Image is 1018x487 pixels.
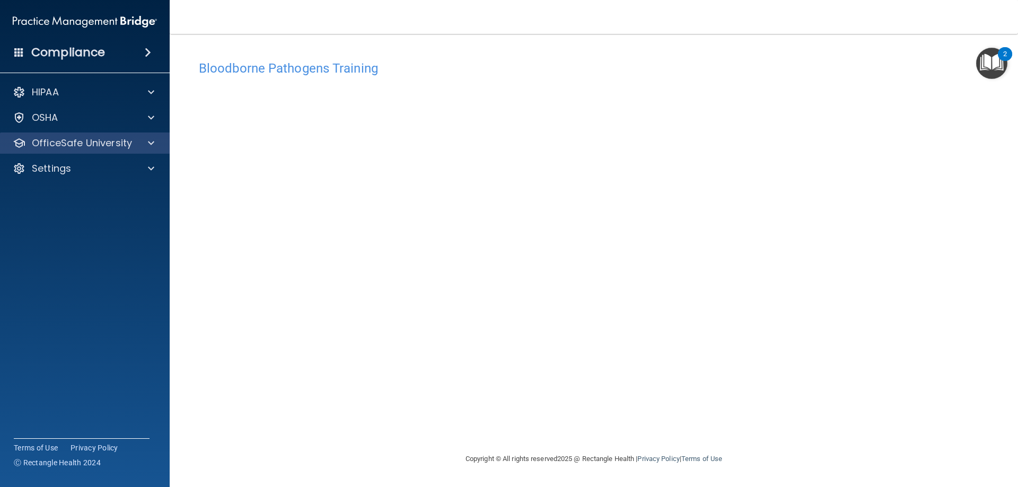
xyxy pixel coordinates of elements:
img: PMB logo [13,11,157,32]
a: OSHA [13,111,154,124]
a: Terms of Use [681,455,722,463]
button: Open Resource Center, 2 new notifications [976,48,1007,79]
iframe: bbp [199,81,989,407]
p: OfficeSafe University [32,137,132,149]
a: Terms of Use [14,442,58,453]
div: Copyright © All rights reserved 2025 @ Rectangle Health | | [400,442,787,476]
span: Ⓒ Rectangle Health 2024 [14,457,101,468]
a: Settings [13,162,154,175]
p: OSHA [32,111,58,124]
a: OfficeSafe University [13,137,154,149]
a: Privacy Policy [71,442,118,453]
h4: Bloodborne Pathogens Training [199,61,989,75]
iframe: Drift Widget Chat Controller [835,412,1005,454]
a: HIPAA [13,86,154,99]
p: HIPAA [32,86,59,99]
a: Privacy Policy [637,455,679,463]
div: 2 [1003,54,1007,68]
p: Settings [32,162,71,175]
h4: Compliance [31,45,105,60]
